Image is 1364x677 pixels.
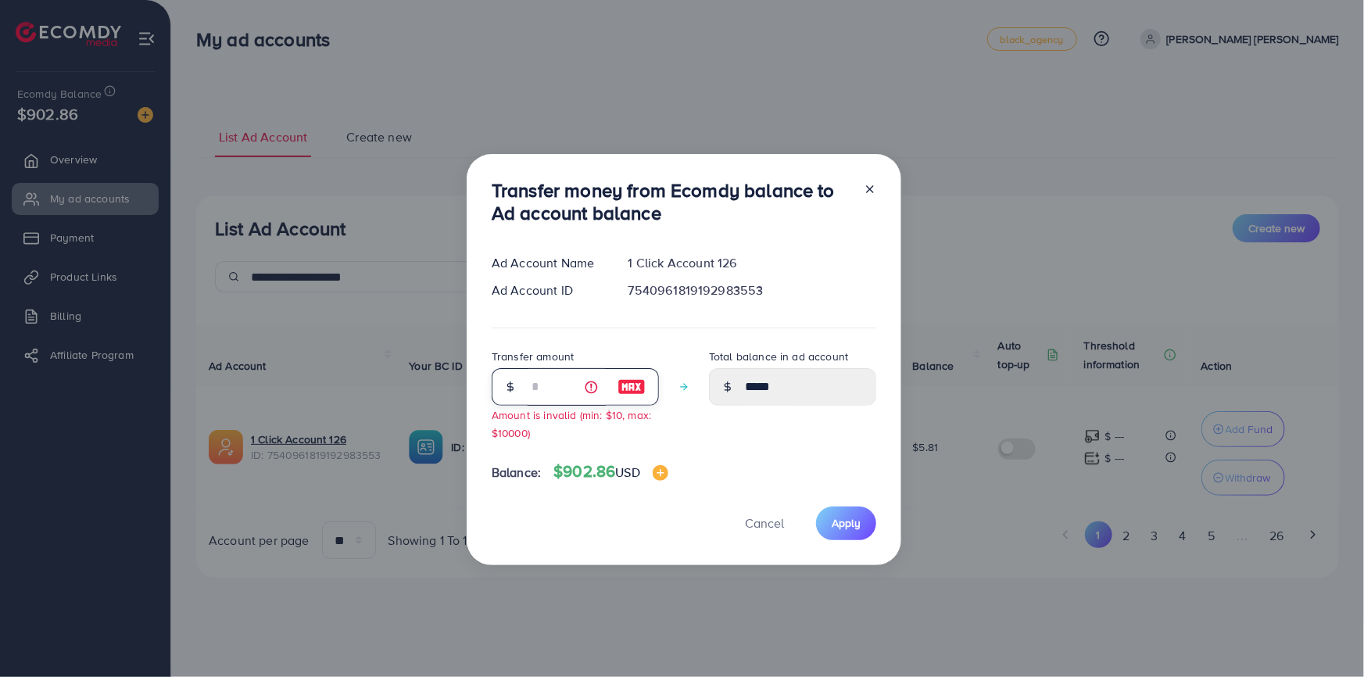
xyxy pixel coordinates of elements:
small: Amount is invalid (min: $10, max: $10000) [492,407,651,440]
label: Total balance in ad account [709,349,848,364]
div: Ad Account ID [479,281,616,299]
label: Transfer amount [492,349,574,364]
span: Balance: [492,464,541,482]
h3: Transfer money from Ecomdy balance to Ad account balance [492,179,851,224]
div: 1 Click Account 126 [616,254,889,272]
div: Ad Account Name [479,254,616,272]
img: image [618,378,646,396]
span: USD [615,464,639,481]
div: 7540961819192983553 [616,281,889,299]
img: image [653,465,668,481]
span: Cancel [745,514,784,532]
button: Apply [816,507,876,540]
span: Apply [832,515,861,531]
iframe: Chat [1298,607,1352,665]
button: Cancel [725,507,804,540]
h4: $902.86 [553,462,668,482]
